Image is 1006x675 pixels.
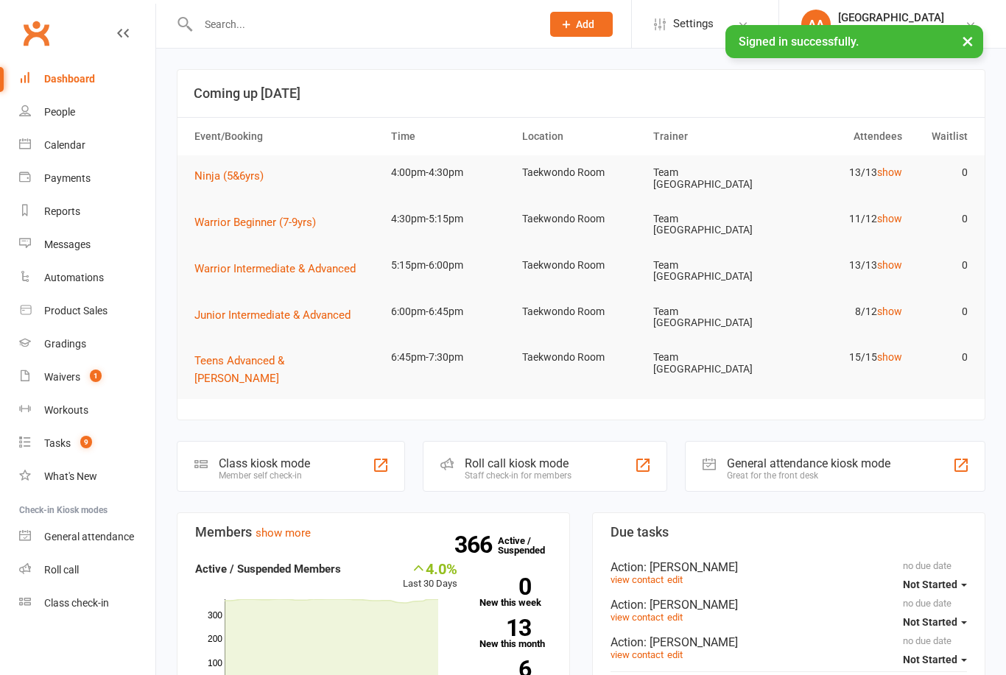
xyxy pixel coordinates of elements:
[778,118,909,155] th: Attendees
[647,294,778,341] td: Team [GEOGRAPHIC_DATA]
[611,560,967,574] div: Action
[44,238,91,250] div: Messages
[403,560,457,576] div: 4.0%
[576,18,594,30] span: Add
[44,437,71,449] div: Tasks
[667,612,683,623] a: edit
[903,616,957,628] span: Not Started
[194,306,361,324] button: Junior Intermediate & Advanced
[44,338,86,350] div: Gradings
[516,202,647,236] td: Taekwondo Room
[194,86,968,101] h3: Coming up [DATE]
[644,560,738,574] span: : [PERSON_NAME]
[644,598,738,612] span: : [PERSON_NAME]
[903,654,957,665] span: Not Started
[877,305,902,317] a: show
[954,25,981,57] button: ×
[19,228,155,261] a: Messages
[479,578,552,607] a: 0New this week
[667,574,683,585] a: edit
[19,361,155,394] a: Waivers 1
[498,525,563,566] a: 366Active / Suspended
[516,118,647,155] th: Location
[647,248,778,294] td: Team [GEOGRAPHIC_DATA]
[903,646,967,673] button: Not Started
[516,248,647,283] td: Taekwondo Room
[44,106,75,118] div: People
[194,260,366,278] button: Warrior Intermediate & Advanced
[44,305,108,317] div: Product Sales
[516,294,647,329] td: Taekwondo Room
[19,195,155,228] a: Reports
[903,571,967,598] button: Not Started
[194,308,351,322] span: Junior Intermediate & Advanced
[611,635,967,649] div: Action
[19,129,155,162] a: Calendar
[877,259,902,271] a: show
[909,155,974,190] td: 0
[903,579,957,590] span: Not Started
[19,96,155,129] a: People
[611,649,664,660] a: view contact
[19,394,155,427] a: Workouts
[44,470,97,482] div: What's New
[727,470,890,481] div: Great for the front desk
[838,11,965,24] div: [GEOGRAPHIC_DATA]
[19,328,155,361] a: Gradings
[667,649,683,660] a: edit
[44,272,104,283] div: Automations
[384,118,516,155] th: Time
[80,436,92,448] span: 9
[909,202,974,236] td: 0
[384,202,516,236] td: 4:30pm-5:15pm
[18,15,54,52] a: Clubworx
[384,155,516,190] td: 4:00pm-4:30pm
[479,619,552,649] a: 13New this month
[188,118,384,155] th: Event/Booking
[19,587,155,620] a: Class kiosk mode
[909,294,974,329] td: 0
[778,340,909,375] td: 15/15
[516,155,647,190] td: Taekwondo Room
[194,354,284,385] span: Teens Advanced & [PERSON_NAME]
[778,202,909,236] td: 11/12
[256,526,311,540] a: show more
[19,162,155,195] a: Payments
[647,118,778,155] th: Trainer
[739,35,859,49] span: Signed in successfully.
[384,294,516,329] td: 6:00pm-6:45pm
[19,63,155,96] a: Dashboard
[516,340,647,375] td: Taekwondo Room
[194,169,264,183] span: Ninja (5&6yrs)
[403,560,457,592] div: Last 30 Days
[44,564,79,576] div: Roll call
[194,14,531,35] input: Search...
[44,597,109,609] div: Class check-in
[778,248,909,283] td: 13/13
[611,598,967,612] div: Action
[727,456,890,470] div: General attendance kiosk mode
[44,172,91,184] div: Payments
[479,576,531,598] strong: 0
[194,216,316,229] span: Warrior Beginner (7-9yrs)
[647,202,778,248] td: Team [GEOGRAPHIC_DATA]
[454,534,498,556] strong: 366
[219,456,310,470] div: Class kiosk mode
[384,340,516,375] td: 6:45pm-7:30pm
[194,167,274,185] button: Ninja (5&6yrs)
[19,554,155,587] a: Roll call
[19,427,155,460] a: Tasks 9
[465,470,571,481] div: Staff check-in for members
[673,7,714,40] span: Settings
[219,470,310,481] div: Member self check-in
[19,261,155,294] a: Automations
[44,404,88,416] div: Workouts
[44,531,134,543] div: General attendance
[909,340,974,375] td: 0
[611,574,664,585] a: view contact
[877,213,902,225] a: show
[778,294,909,329] td: 8/12
[194,262,356,275] span: Warrior Intermediate & Advanced
[44,139,85,151] div: Calendar
[384,248,516,283] td: 5:15pm-6:00pm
